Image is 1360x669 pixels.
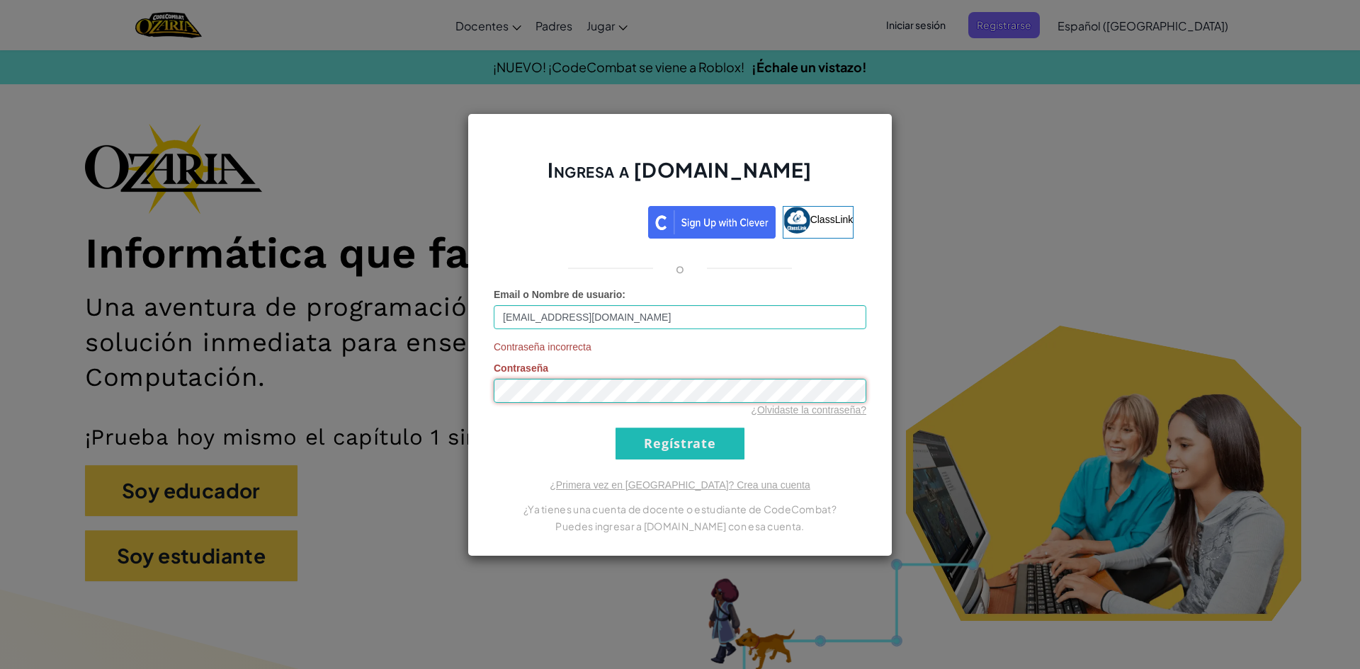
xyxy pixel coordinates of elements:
[616,428,744,459] input: Regístrate
[494,289,622,300] span: Email o Nombre de usuario
[783,207,810,234] img: classlink-logo-small.png
[494,287,625,302] label: :
[494,362,548,374] span: Contraseña
[751,404,866,416] a: ¿Olvidaste la contraseña?
[494,156,866,198] h2: Ingresa a [DOMAIN_NAME]
[648,206,776,239] img: clever_sso_button@2x.png
[499,205,648,236] iframe: Botón de Acceder con Google
[494,340,866,354] span: Contraseña incorrecta
[810,213,854,224] span: ClassLink
[494,518,866,534] p: Puedes ingresar a [DOMAIN_NAME] con esa cuenta.
[550,479,810,491] a: ¿Primera vez en [GEOGRAPHIC_DATA]? Crea una cuenta
[676,260,684,277] p: o
[494,501,866,518] p: ¿Ya tienes una cuenta de docente o estudiante de CodeCombat?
